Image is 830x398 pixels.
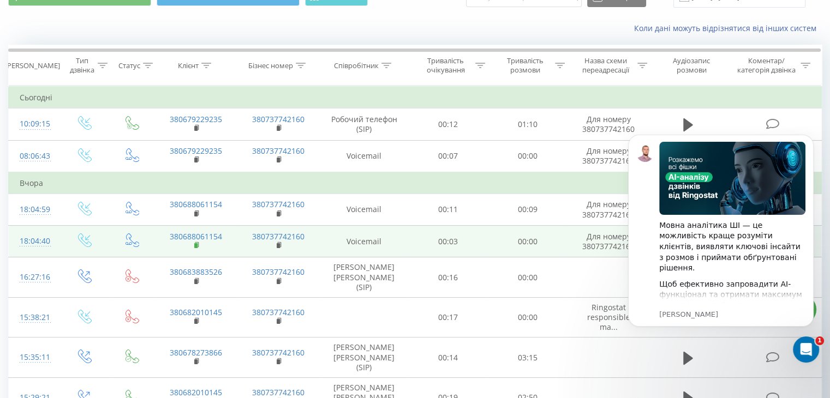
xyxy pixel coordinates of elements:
[488,194,567,225] td: 00:09
[488,337,567,378] td: 03:15
[170,199,222,209] a: 380688061154
[170,231,222,242] a: 380688061154
[9,87,822,108] td: Сьогодні
[488,108,567,140] td: 01:10
[660,56,724,75] div: Аудіозапис розмови
[334,61,379,70] div: Співробітник
[170,307,222,317] a: 380682010145
[320,140,409,172] td: Voicemail
[170,146,222,156] a: 380679229235
[252,146,304,156] a: 380737742160
[488,226,567,257] td: 00:00
[248,61,293,70] div: Бізнес номер
[587,302,630,332] span: Ringostat responsible ma...
[252,307,304,317] a: 380737742160
[320,108,409,140] td: Робочий телефон (SIP)
[20,267,49,288] div: 16:27:16
[567,108,649,140] td: Для номеру 380737742160
[567,140,649,172] td: Для номеру 380737742160
[252,231,304,242] a: 380737742160
[498,56,552,75] div: Тривалість розмови
[20,199,49,220] div: 18:04:59
[612,118,830,369] iframe: Intercom notifications повідомлення
[170,114,222,124] a: 380679229235
[252,387,304,397] a: 380737742160
[20,231,49,252] div: 18:04:40
[567,226,649,257] td: Для номеру 380737742160
[409,140,488,172] td: 00:07
[734,56,798,75] div: Коментар/категорія дзвінка
[409,257,488,298] td: 00:16
[567,194,649,225] td: Для номеру 380737742160
[69,56,94,75] div: Тип дзвінка
[5,61,60,70] div: [PERSON_NAME]
[252,199,304,209] a: 380737742160
[170,267,222,277] a: 380683883526
[634,23,822,33] a: Коли дані можуть відрізнятися вiд інших систем
[419,56,473,75] div: Тривалість очікування
[170,387,222,397] a: 380682010145
[488,257,567,298] td: 00:00
[252,267,304,277] a: 380737742160
[320,337,409,378] td: [PERSON_NAME] [PERSON_NAME] (SIP)
[20,146,49,167] div: 08:06:43
[20,113,49,135] div: 10:09:15
[320,194,409,225] td: Voicemail
[252,347,304,358] a: 380737742160
[488,140,567,172] td: 00:00
[178,61,199,70] div: Клієнт
[20,307,49,328] div: 15:38:21
[815,336,824,345] span: 1
[409,226,488,257] td: 00:03
[409,194,488,225] td: 00:11
[320,257,409,298] td: [PERSON_NAME] [PERSON_NAME] (SIP)
[577,56,635,75] div: Назва схеми переадресації
[170,347,222,358] a: 380678273866
[409,297,488,337] td: 00:17
[9,172,822,194] td: Вчора
[409,337,488,378] td: 00:14
[118,61,140,70] div: Статус
[488,297,567,337] td: 00:00
[409,108,488,140] td: 00:12
[320,226,409,257] td: Voicemail
[20,347,49,368] div: 15:35:11
[252,114,304,124] a: 380737742160
[793,336,819,363] iframe: Intercom live chat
